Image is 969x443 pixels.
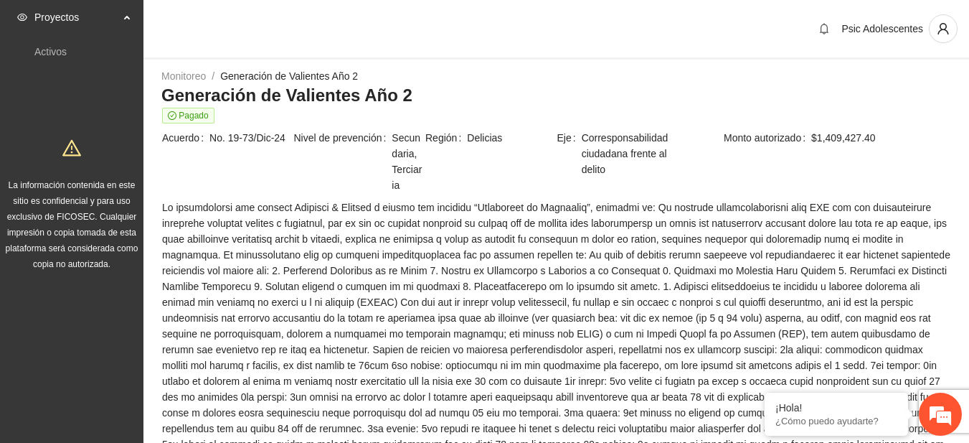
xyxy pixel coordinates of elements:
span: Proyectos [34,3,119,32]
span: Acuerdo [162,130,209,146]
a: Activos [34,46,67,57]
button: bell [813,17,836,40]
span: Monto autorizado [724,130,811,146]
span: Delicias [467,130,555,146]
span: Región [425,130,467,146]
div: Chatee con nosotros ahora [75,73,241,92]
span: check-circle [168,111,176,120]
h3: Generación de Valientes Año 2 [161,84,951,107]
span: bell [813,23,835,34]
button: user [929,14,958,43]
span: Estamos en línea. [83,141,198,286]
textarea: Escriba su mensaje y pulse “Intro” [7,292,273,342]
span: Secundaria, Terciaria [392,130,424,193]
span: Corresponsabilidad ciudadana frente al delito [582,130,687,177]
span: Psic Adolescentes [841,23,923,34]
a: Generación de Valientes Año 2 [220,70,358,82]
span: Eje [557,130,582,177]
span: La información contenida en este sitio es confidencial y para uso exclusivo de FICOSEC. Cualquier... [6,180,138,269]
div: Minimizar ventana de chat en vivo [235,7,270,42]
a: Monitoreo [161,70,206,82]
span: Nivel de prevención [294,130,392,193]
span: Pagado [162,108,214,123]
div: ¡Hola! [775,402,897,414]
span: eye [17,12,27,22]
span: $1,409,427.40 [811,130,950,146]
p: ¿Cómo puedo ayudarte? [775,416,897,426]
span: warning [62,139,81,157]
span: user [930,22,957,35]
span: / [212,70,214,82]
span: No. 19-73/Dic-24 [209,130,292,146]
